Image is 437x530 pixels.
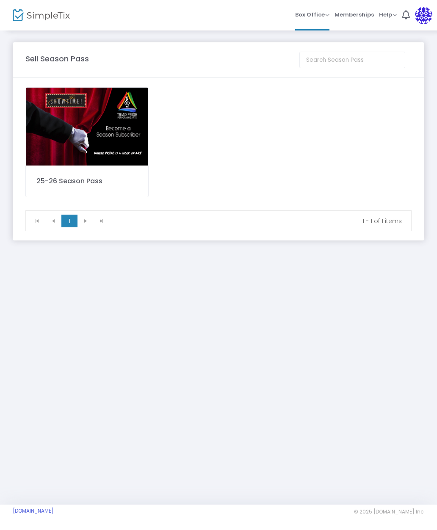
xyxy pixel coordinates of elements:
[116,217,402,225] kendo-pager-info: 1 - 1 of 1 items
[26,88,148,166] img: 638830948520936808SeasonPass.png
[295,11,329,19] span: Box Office
[335,4,374,25] span: Memberships
[36,176,138,186] div: 25-26 Season Pass
[379,11,397,19] span: Help
[354,508,424,515] span: © 2025 [DOMAIN_NAME] Inc.
[25,53,89,64] m-panel-title: Sell Season Pass
[13,508,54,514] a: [DOMAIN_NAME]
[299,52,405,68] input: Search Season Pass
[61,215,77,227] span: Page 1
